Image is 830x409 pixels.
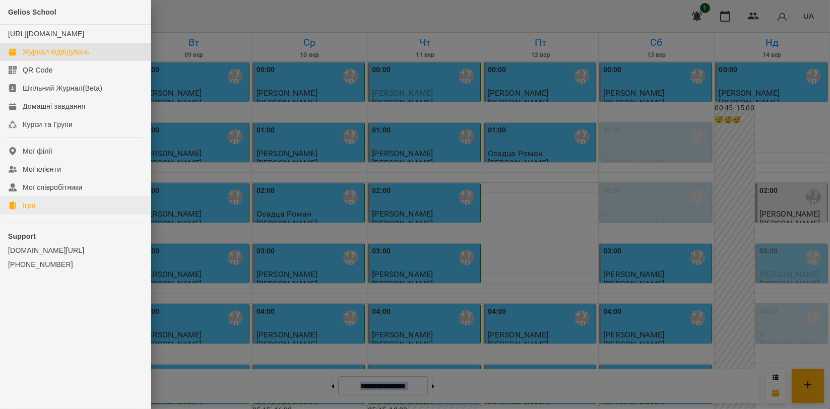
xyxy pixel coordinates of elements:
p: Support [8,231,143,241]
div: Мої філії [23,146,52,156]
div: Мої клієнти [23,164,61,174]
div: Курси та Групи [23,119,73,129]
div: Ігри [23,200,35,211]
div: Домашні завдання [23,101,85,111]
span: Gelios School [8,8,56,16]
div: QR Code [23,65,53,75]
div: Шкільний Журнал(Beta) [23,83,102,93]
a: [DOMAIN_NAME][URL] [8,245,143,255]
a: [PHONE_NUMBER] [8,259,143,269]
div: Журнал відвідувань [23,47,90,57]
div: Мої співробітники [23,182,83,192]
a: [URL][DOMAIN_NAME] [8,30,84,38]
